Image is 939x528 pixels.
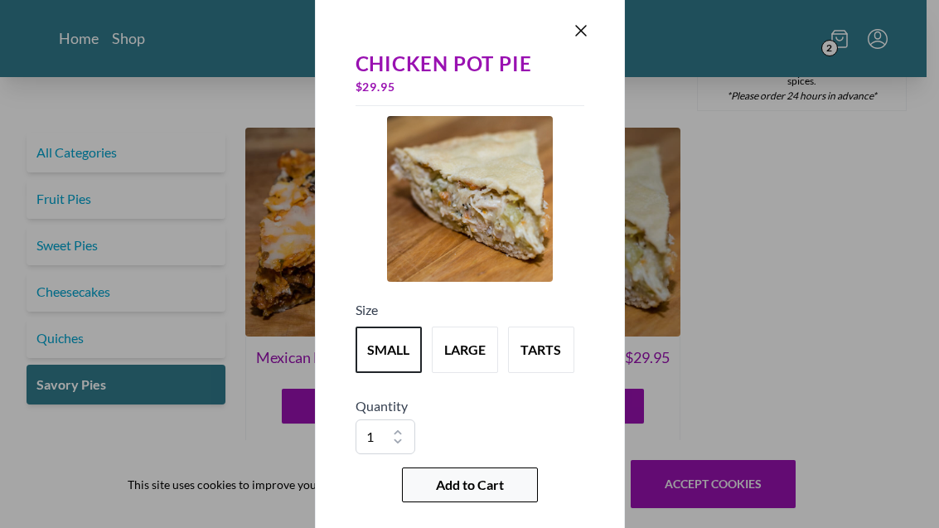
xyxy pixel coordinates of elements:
[356,327,422,373] button: Variant Swatch
[356,75,584,99] div: $ 29.95
[432,327,498,373] button: Variant Swatch
[387,116,553,282] img: Product Image
[356,52,584,75] div: Chicken Pot Pie
[356,396,584,416] h5: Quantity
[571,21,591,41] button: Close panel
[436,475,504,495] span: Add to Cart
[402,467,538,502] button: Add to Cart
[356,300,584,320] h5: Size
[387,116,553,287] a: Product Image
[508,327,574,373] button: Variant Swatch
